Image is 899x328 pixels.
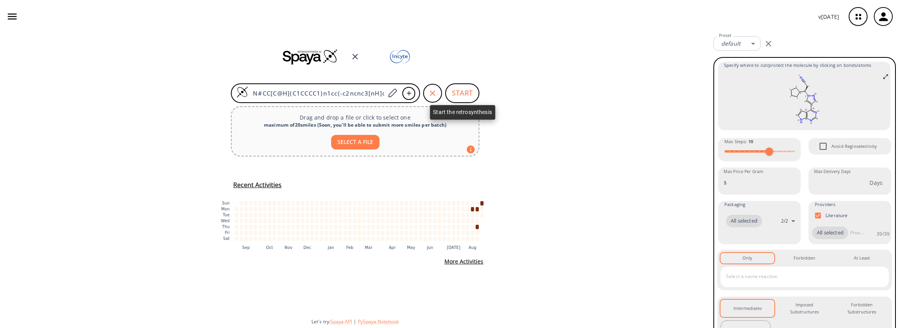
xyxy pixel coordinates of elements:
text: Mar [365,245,373,250]
text: Fri [225,230,230,235]
text: May [407,245,415,250]
p: 2 / 2 [781,217,788,224]
text: Apr [389,245,396,250]
button: PySpaya Notebook [358,318,399,325]
button: Spaya API [330,318,352,325]
div: Intermediates [733,305,762,312]
p: Literature [825,212,848,219]
span: Specify where to cut/protect the molecule by clicking on bonds/atoms [724,62,884,69]
button: Intermediates [720,300,774,317]
span: Max Steps : [724,138,753,145]
img: Logo Spaya [236,86,248,98]
span: Providers [815,201,835,208]
span: All selected [726,217,762,225]
text: Feb [346,245,353,250]
em: default [721,40,741,47]
div: maximum of 20 smiles ( Soon, you'll be able to submit more smiles per batch ) [238,122,472,129]
svg: Full screen [882,74,889,80]
div: Imposed Substructures [784,301,825,316]
button: Forbidden Substructures [835,300,889,317]
text: Jun [426,245,433,250]
span: All selected [812,229,848,237]
text: Jan [328,245,334,250]
button: Only [720,253,774,263]
label: Max Price Per Gram [724,169,763,175]
button: Imposed Substructures [777,300,831,317]
svg: N#CC[C@H](C1CCCC1)n1cc(-c2ncnc3[nH]ccc23)cn1 [724,72,884,127]
span: | [352,318,358,325]
p: Days [870,179,882,187]
g: cell [235,201,484,241]
text: Oct [266,245,273,250]
text: Aug [469,245,477,250]
span: Packaging [724,201,745,208]
div: Let's try: [311,318,707,325]
text: [DATE] [447,245,461,250]
input: Select a name reaction [724,270,873,283]
g: y-axis tick label [221,201,230,241]
p: v [DATE] [818,13,839,21]
text: Sat [223,236,230,241]
p: 39 / 39 [877,230,890,237]
button: Recent Activities [230,179,285,192]
strong: 10 [748,138,753,144]
div: Only [742,254,752,262]
text: Sun [222,201,230,205]
span: Avoid Regioselectivity [831,143,877,150]
text: Nov [285,245,293,250]
text: Tue [222,213,230,217]
text: Sep [242,245,250,250]
h5: Recent Activities [233,181,282,189]
img: Team logo [372,48,427,66]
g: x-axis tick label [242,245,477,250]
button: SELECT A FILE [331,135,379,149]
input: Enter SMILES [248,89,385,97]
text: Wed [221,219,230,223]
button: Forbidden [777,253,831,263]
text: Thu [222,225,230,229]
button: START [445,83,479,103]
input: Provider name [848,227,866,239]
button: At Least [835,253,889,263]
button: More Activities [441,254,486,269]
div: Forbidden Substructures [841,301,882,316]
div: At Least [854,254,870,262]
p: $ [724,179,727,187]
text: Dec [304,245,311,250]
text: Mon [221,207,230,211]
img: Spaya logo [283,49,338,64]
label: Max Delivery Days [814,169,851,175]
div: Forbidden [794,254,815,262]
label: Preset [719,33,731,39]
div: Start the retrosynthesis [430,105,495,120]
p: Drag and drop a file or click to select one [238,113,472,122]
span: Avoid Regioselectivity [815,138,831,155]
